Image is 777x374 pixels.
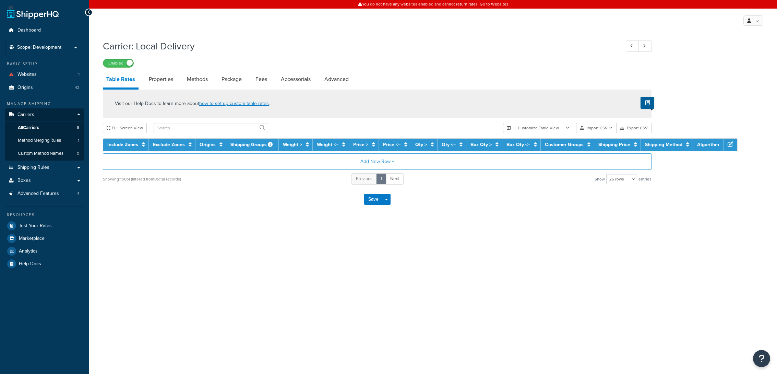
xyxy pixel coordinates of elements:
[5,187,84,200] a: Advanced Features4
[78,138,79,143] span: 1
[218,71,245,87] a: Package
[5,134,84,147] a: Method Merging Rules1
[103,174,181,184] div: Showing 1 to 0 of (filtered from 0 total records)
[17,85,33,91] span: Origins
[356,175,372,182] span: Previous
[5,220,84,232] a: Test Your Rates
[19,261,41,267] span: Help Docs
[645,141,682,148] a: Shipping Method
[5,147,84,160] li: Custom Method Names
[18,151,63,156] span: Custom Method Names
[321,71,352,87] a: Advanced
[5,161,84,174] a: Shipping Rules
[154,123,268,133] input: Search
[5,212,84,218] div: Resources
[17,112,34,118] span: Carriers
[103,59,133,67] label: Enabled
[5,108,84,161] li: Carriers
[226,139,279,151] th: Shipping Groups
[199,100,269,107] a: how to set up custom table rates
[576,123,617,133] button: Import CSV
[617,123,652,133] button: Export CSV
[17,165,49,171] span: Shipping Rules
[506,141,530,148] a: Box Qty <=
[5,245,84,257] a: Analytics
[390,175,399,182] span: Next
[78,72,80,78] span: 1
[19,236,45,242] span: Marketplace
[598,141,630,148] a: Shipping Price
[183,71,211,87] a: Methods
[107,141,138,148] a: Include Zones
[145,71,177,87] a: Properties
[200,141,216,148] a: Origins
[383,141,401,148] a: Price <=
[252,71,271,87] a: Fees
[19,223,52,229] span: Test Your Rates
[17,45,61,50] span: Scope: Development
[641,97,654,109] button: Show Help Docs
[5,232,84,245] a: Marketplace
[376,173,386,185] a: 1
[5,134,84,147] li: Method Merging Rules
[351,173,377,185] a: Previous
[5,258,84,270] a: Help Docs
[283,141,302,148] a: Weight >
[480,1,509,7] a: Go to Websites
[753,350,770,367] button: Open Resource Center
[5,24,84,37] a: Dashboard
[470,141,492,148] a: Box Qty >
[442,141,456,148] a: Qty <=
[77,151,79,156] span: 0
[5,174,84,187] a: Boxes
[626,40,639,52] a: Previous Record
[5,108,84,121] a: Carriers
[17,191,59,197] span: Advanced Features
[317,141,338,148] a: Weight <=
[5,81,84,94] li: Origins
[386,173,404,185] a: Next
[5,147,84,160] a: Custom Method Names0
[17,178,31,184] span: Boxes
[103,71,139,90] a: Table Rates
[503,123,573,133] button: Customize Table View
[77,191,80,197] span: 4
[153,141,185,148] a: Exclude Zones
[115,100,270,107] p: Visit our Help Docs to learn more about .
[19,248,38,254] span: Analytics
[103,39,613,53] h1: Carrier: Local Delivery
[103,123,147,133] button: Full Screen View
[364,194,383,205] button: Save
[17,72,37,78] span: Websites
[638,40,652,52] a: Next Record
[415,141,427,148] a: Qty >
[75,85,80,91] span: 42
[5,121,84,134] a: AllCarriers8
[638,174,652,184] span: entries
[5,81,84,94] a: Origins42
[693,139,724,151] th: Algorithm
[595,174,605,184] span: Show
[5,68,84,81] a: Websites1
[5,61,84,67] div: Basic Setup
[353,141,368,148] a: Price >
[545,141,584,148] a: Customer Groups
[5,187,84,200] li: Advanced Features
[103,153,652,170] button: Add New Row +
[277,71,314,87] a: Accessorials
[77,125,79,131] span: 8
[18,138,61,143] span: Method Merging Rules
[18,125,39,131] span: All Carriers
[17,27,41,33] span: Dashboard
[5,101,84,107] div: Manage Shipping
